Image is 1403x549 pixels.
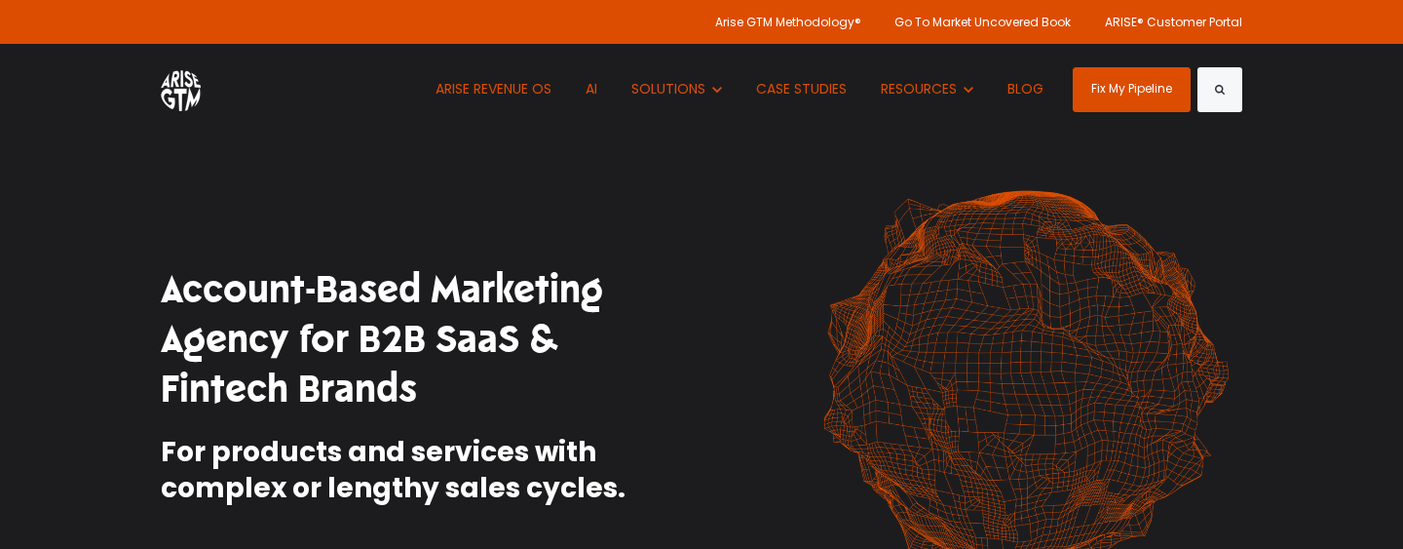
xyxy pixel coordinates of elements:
[421,44,566,135] a: ARISE REVENUE OS
[881,79,882,80] span: Show submenu for RESOURCES
[881,79,957,98] span: RESOURCES
[993,44,1058,135] a: BLOG
[421,44,1057,135] nav: Desktop navigation
[1073,67,1191,112] a: Fix My Pipeline
[866,44,988,135] button: Show submenu for RESOURCES RESOURCES
[161,67,201,111] img: ARISE GTM logo (1) white
[631,79,632,80] span: Show submenu for SOLUTIONS
[1197,67,1242,112] button: Search
[161,434,687,508] h2: For products and services with complex or lengthy sales cycles.
[571,44,612,135] a: AI
[161,265,687,415] h1: Account-Based Marketing Agency for B2B SaaS & Fintech Brands
[741,44,861,135] a: CASE STUDIES
[631,79,705,98] span: SOLUTIONS
[617,44,737,135] button: Show submenu for SOLUTIONS SOLUTIONS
